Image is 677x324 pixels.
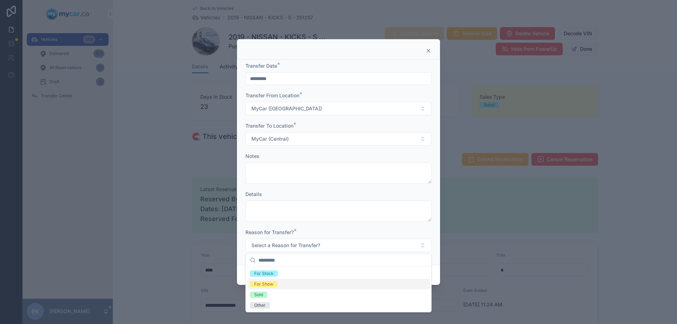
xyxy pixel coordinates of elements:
[251,105,322,112] span: MyCar ([GEOGRAPHIC_DATA])
[254,302,266,308] div: Other
[245,92,299,98] span: Transfer From Location
[254,281,273,287] div: For Show
[245,102,432,115] button: Select Button
[245,123,293,129] span: Transfer To Location
[245,239,432,252] button: Select Button
[245,191,262,197] span: Details
[245,229,294,235] span: Reason for Transfer?
[245,132,432,146] button: Select Button
[254,270,274,277] div: For Stock
[251,135,289,142] span: MyCar (Central)
[254,292,263,298] div: Sold
[251,242,320,249] span: Select a Reason for Transfer?
[245,153,260,159] span: Notes
[245,63,277,69] span: Transfer Date
[246,267,431,312] div: Suggestions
